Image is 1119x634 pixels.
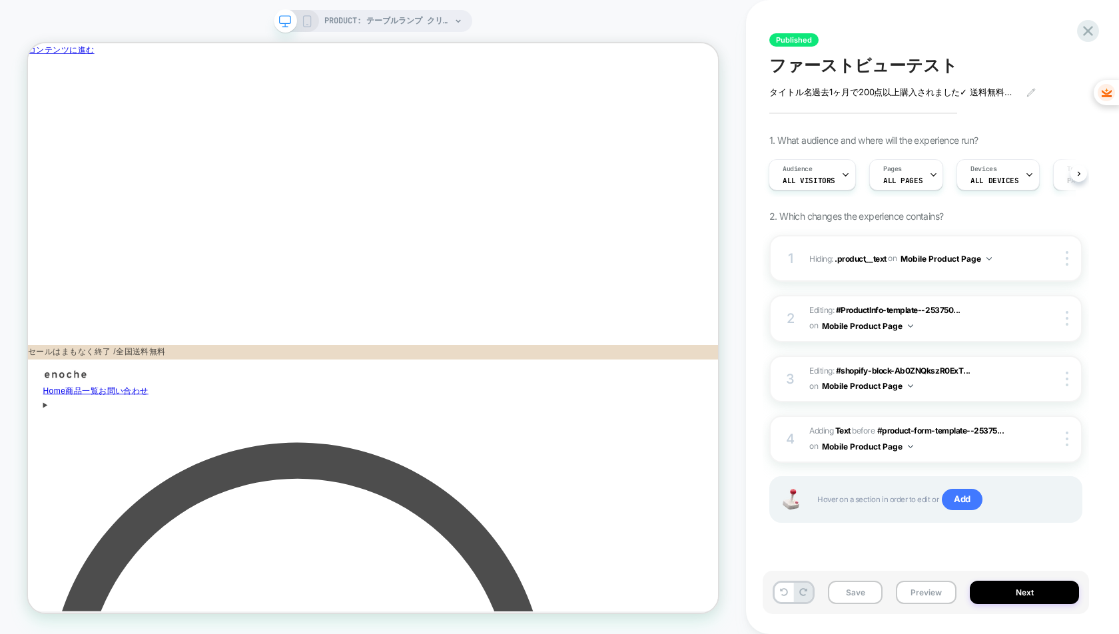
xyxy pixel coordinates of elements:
b: Text [835,426,851,436]
span: Published [769,33,819,47]
span: Add [942,489,982,510]
span: ALL PAGES [883,176,923,185]
img: Joystick [777,489,804,509]
span: 2. Which changes the experience contains? [769,210,943,222]
span: Pages [883,164,902,174]
button: Preview [896,581,956,604]
img: down arrow [986,257,992,260]
span: #shopify-block-Ab0ZNQkszR0ExT... [836,366,970,376]
span: Hiding : [809,250,1019,267]
div: 4 [784,427,797,451]
span: Editing : [809,303,1019,334]
a: Home [20,457,50,471]
span: Audience [783,164,813,174]
span: .product__text [835,253,886,263]
img: down arrow [908,324,913,328]
span: on [809,379,818,394]
span: on [809,318,818,333]
button: Mobile Product Page [822,378,913,394]
a: お問い合わせ [95,457,161,471]
span: PRODUCT: テーブルランプ クリスタル ランタン™️ [led table lamp 001] [324,10,451,32]
span: Devices [970,164,996,174]
a: enoche [20,435,901,454]
img: close [1066,372,1068,386]
img: close [1066,432,1068,446]
span: on [809,439,818,454]
img: close [1066,311,1068,326]
span: タイトル名過去1ヶ月で200点以上購入されました✓ 送料無料 ✓ 30日間 全額返金保証 ✓ 1年間の製品保証 [769,87,1016,99]
span: #ProductInfo-template--253750... [836,305,960,315]
button: Mobile Product Page [822,438,913,455]
span: ファーストビューテスト [769,55,958,77]
div: 2 [784,306,797,330]
span: BEFORE [852,426,875,436]
span: 1. What audience and where will the experience run? [769,135,978,146]
img: down arrow [908,445,913,448]
span: Adding [809,426,851,436]
span: All Visitors [783,176,835,185]
span: #product-form-template--25375... [877,426,1004,436]
span: on [888,251,897,266]
div: 1 [784,246,797,270]
button: Save [828,581,883,604]
a: 商品一覧 [50,457,94,471]
span: ALL DEVICES [970,176,1018,185]
span: Trigger [1067,164,1093,174]
span: Editing : [809,364,1019,395]
button: Mobile Product Page [901,250,992,267]
button: Next [970,581,1079,604]
div: 3 [784,367,797,391]
button: Mobile Product Page [822,318,913,334]
img: down arrow [908,384,913,388]
span: Hover on a section in order to edit or [817,489,1068,510]
img: enoche [20,435,80,448]
span: Page Load [1067,176,1106,185]
img: close [1066,251,1068,266]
